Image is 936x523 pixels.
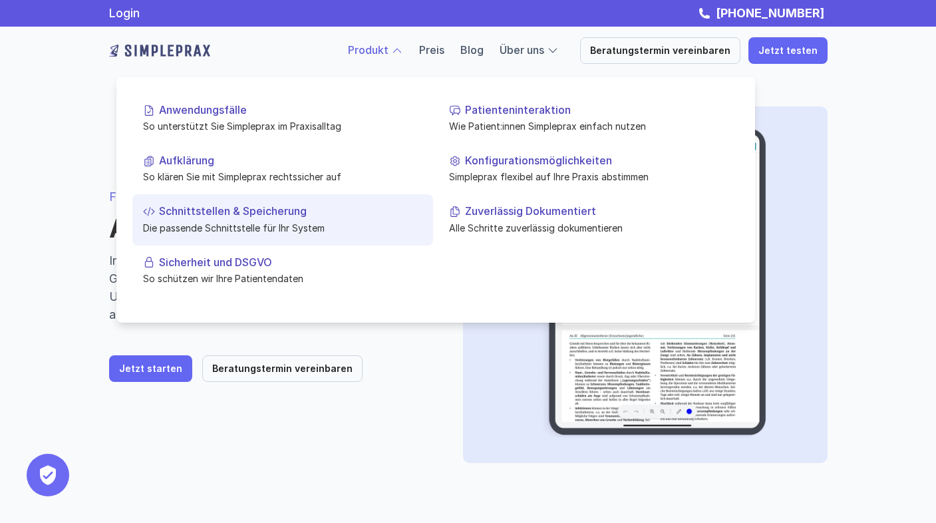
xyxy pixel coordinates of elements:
a: KonfigurationsmöglichkeitenSimpleprax flexibel auf Ihre Praxis abstimmen [438,144,739,194]
p: So schützen wir Ihre Patientendaten [143,271,422,285]
a: Jetzt starten [109,355,192,382]
p: Beratungstermin vereinbaren [212,363,353,375]
a: Beratungstermin vereinbaren [202,355,363,382]
p: Zuverlässig Dokumentiert [465,205,728,218]
a: AnwendungsfälleSo unterstützt Sie Simpleprax im Praxisalltag [132,93,433,144]
strong: [PHONE_NUMBER] [716,6,824,20]
a: [PHONE_NUMBER] [712,6,828,20]
a: PatienteninteraktionWie Patient:innen Simpleprax einfach nutzen [438,93,739,144]
h1: Aufklärung [109,214,431,244]
p: Schnittstellen & Speicherung [159,205,422,218]
p: Wie Patient:innen Simpleprax einfach nutzen [449,119,728,133]
a: Jetzt testen [748,37,828,64]
p: Anwendungsfälle [159,104,422,116]
a: Sicherheit und DSGVOSo schützen wir Ihre Patientendaten [132,245,433,295]
p: Die passende Schnittstelle für Ihr System [143,220,422,234]
p: Sicherheit und DSGVO [159,256,422,268]
p: Aufklärung [159,154,422,167]
p: FEATURE [109,188,431,206]
p: Simpleprax flexibel auf Ihre Praxis abstimmen [449,170,728,184]
p: In Kooperation mit Thieme, Medudoc und dem Deutschen Grünen Kreuz – Ihre Patient:innen erhalten g... [109,252,431,323]
p: Konfigurationsmöglichkeiten [465,154,728,167]
p: Beratungstermin vereinbaren [590,45,730,57]
a: Login [109,6,140,20]
a: AufklärungSo klären Sie mit Simpleprax rechtssicher auf [132,144,433,194]
a: Beratungstermin vereinbaren [580,37,740,64]
p: Jetzt testen [758,45,818,57]
a: Preis [419,43,444,57]
p: Jetzt starten [119,363,182,375]
p: Patienteninteraktion [465,104,728,116]
a: Zuverlässig DokumentiertAlle Schritte zuverlässig dokumentieren [438,194,739,245]
p: So unterstützt Sie Simpleprax im Praxisalltag [143,119,422,133]
p: Alle Schritte zuverlässig dokumentieren [449,220,728,234]
p: So klären Sie mit Simpleprax rechtssicher auf [143,170,422,184]
a: Produkt [348,43,389,57]
a: Über uns [500,43,544,57]
a: Schnittstellen & SpeicherungDie passende Schnittstelle für Ihr System [132,194,433,245]
a: Blog [460,43,484,57]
